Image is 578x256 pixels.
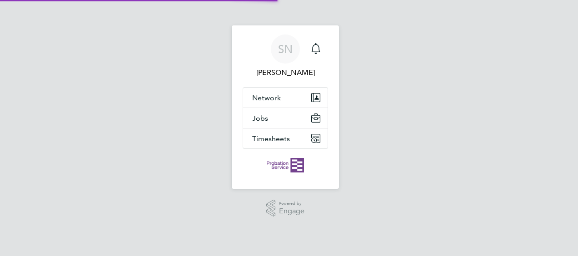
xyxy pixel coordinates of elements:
span: Jobs [252,114,268,123]
span: Engage [279,207,304,215]
a: Go to home page [243,158,328,172]
span: Network [252,94,281,102]
span: SN [278,43,293,55]
img: probationservice-logo-retina.png [267,158,304,172]
span: Suahil Nawaz [243,67,328,78]
button: Timesheets [243,128,328,148]
button: Network [243,88,328,108]
span: Timesheets [252,134,290,143]
a: Powered byEngage [266,200,305,217]
nav: Main navigation [232,25,339,189]
button: Jobs [243,108,328,128]
span: Powered by [279,200,304,207]
a: SN[PERSON_NAME] [243,34,328,78]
